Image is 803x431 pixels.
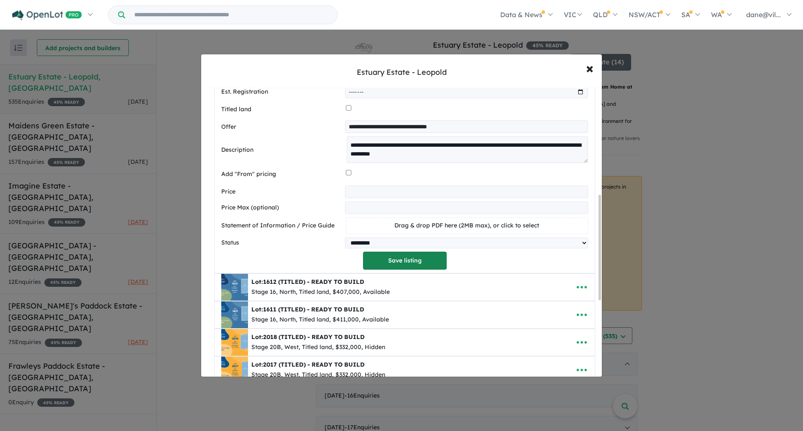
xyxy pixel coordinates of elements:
label: Description [221,145,343,155]
span: Drag & drop PDF here (2MB max), or click to select [394,222,539,229]
img: Estuary%20Estate%20-%20Leopold%20-%20Lot%202017%20-TITLED-%20-%20READY%20TO%20BUILD___1755219704.png [221,357,248,383]
img: Estuary%20Estate%20-%20Leopold%20-%20Lot%202018%20-TITLED-%20-%20READY%20TO%20BUILD___1755219732.png [221,329,248,356]
div: Stage 16, North, Titled land, $411,000, Available [251,315,389,325]
img: Openlot PRO Logo White [12,10,82,20]
b: Lot: [251,333,365,341]
span: 2018 (TITLED) - READY TO BUILD [263,333,365,341]
b: Lot: [251,278,364,286]
img: Estuary%20Estate%20-%20Leopold%20-%20Lot%201611%20-TITLED-%20-%20READY%20TO%20BUILD___1756770138.png [221,301,248,328]
div: Estuary Estate - Leopold [357,67,447,78]
span: dane@vil... [746,10,781,19]
span: 1612 (TITLED) - READY TO BUILD [263,278,364,286]
b: Lot: [251,361,365,368]
label: Price Max (optional) [221,203,342,213]
b: Lot: [251,306,364,313]
label: Add "From" pricing [221,169,343,179]
div: Stage 20B, West, Titled land, $332,000, Hidden [251,342,385,352]
button: Save listing [363,252,447,270]
label: Est. Registration [221,87,342,97]
span: 2017 (TITLED) - READY TO BUILD [263,361,365,368]
img: Estuary%20Estate%20-%20Leopold%20-%20Lot%201612%20-TITLED-%20-%20READY%20TO%20BUILD___1754964570.png [221,274,248,301]
input: Try estate name, suburb, builder or developer [127,6,335,24]
label: Price [221,187,342,197]
div: Stage 20B, West, Titled land, $332,000, Hidden [251,370,385,380]
label: Status [221,238,342,248]
span: × [586,59,593,77]
div: Stage 16, North, Titled land, $407,000, Available [251,287,390,297]
label: Titled land [221,105,343,115]
span: 1611 (TITLED) - READY TO BUILD [263,306,364,313]
label: Statement of Information / Price Guide [221,221,343,231]
label: Offer [221,122,342,132]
